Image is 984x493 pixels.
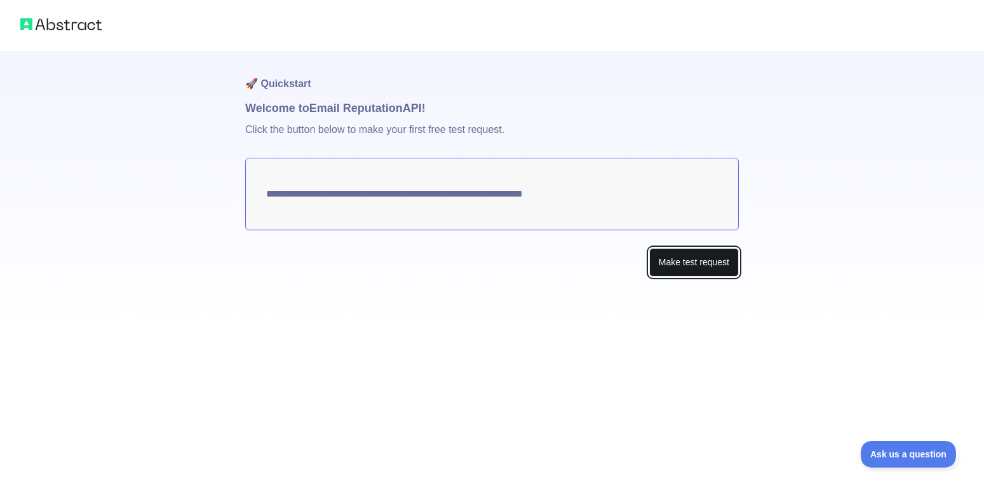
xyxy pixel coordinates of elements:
[245,117,739,158] p: Click the button below to make your first free test request.
[245,99,739,117] h1: Welcome to Email Reputation API!
[20,15,102,33] img: Abstract logo
[861,441,959,468] iframe: Toggle Customer Support
[649,248,739,277] button: Make test request
[245,51,739,99] h1: 🚀 Quickstart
